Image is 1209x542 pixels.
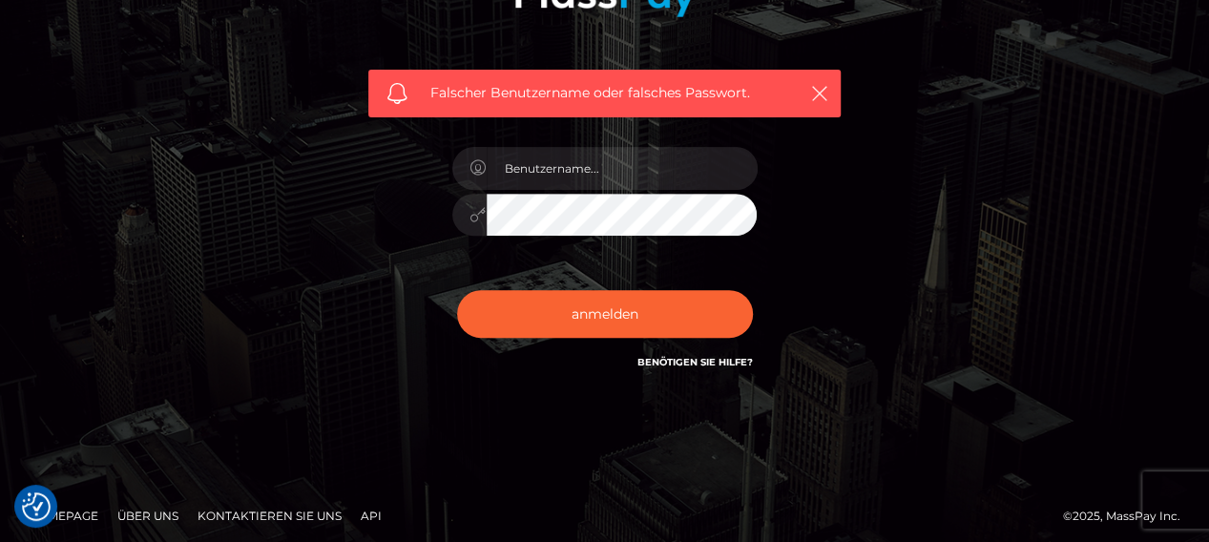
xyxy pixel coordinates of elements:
font: Kontaktieren Sie uns [198,509,342,523]
img: Zustimmungsschaltfläche erneut aufrufen [22,492,51,521]
button: Einwilligungspräferenzen [22,492,51,521]
font: Über uns [117,509,178,523]
font: Homepage [29,509,98,523]
font: © [1063,509,1073,523]
font: 2025, MassPay Inc. [1073,509,1180,523]
a: Benötigen Sie Hilfe? [637,356,753,368]
a: Über uns [110,501,186,531]
button: anmelden [457,290,753,338]
font: API [361,509,382,523]
a: Kontaktieren Sie uns [190,501,349,531]
font: anmelden [572,305,638,323]
font: Falscher Benutzername oder falsches Passwort. [430,84,750,101]
a: API [353,501,389,531]
input: Benutzername... [487,147,758,190]
a: Homepage [21,501,106,531]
